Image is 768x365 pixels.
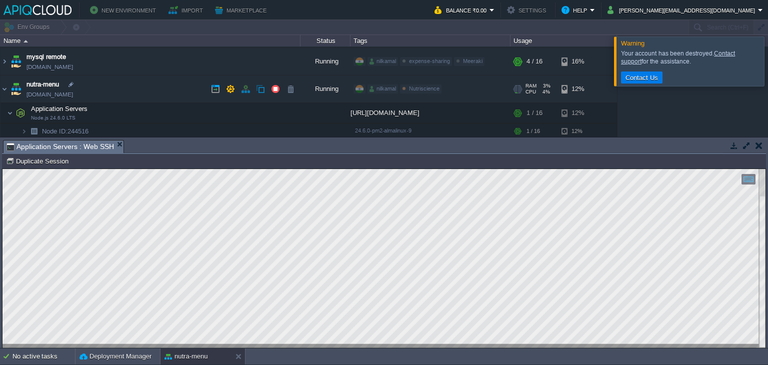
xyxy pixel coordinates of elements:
button: Duplicate Session [6,156,71,165]
button: Settings [507,4,549,16]
span: CPU [525,90,536,96]
a: mysql remote [26,53,66,63]
img: AMDAwAAAACH5BAEAAAAALAAAAAABAAEAAAICRAEAOw== [7,104,13,124]
img: AMDAwAAAACH5BAEAAAAALAAAAAABAAEAAAICRAEAOw== [9,49,23,76]
span: [DOMAIN_NAME] [26,63,73,73]
div: Usage [511,35,616,46]
button: [PERSON_NAME][EMAIL_ADDRESS][DOMAIN_NAME] [607,4,758,16]
span: Meeraki [463,59,482,65]
span: 3% [540,84,550,90]
img: AMDAwAAAACH5BAEAAAAALAAAAAABAAEAAAICRAEAOw== [0,76,8,103]
span: 244516 [41,128,90,136]
div: 1 / 16 [526,124,540,140]
img: APIQCloud [3,5,71,15]
button: Balance ₹0.00 [434,4,489,16]
div: 12% [561,124,594,140]
button: Contact Us [622,73,661,82]
span: Warning [621,39,644,47]
div: Your account has been destroyed. for the assistance. [621,49,761,65]
button: Marketplace [215,4,269,16]
button: Deployment Manager [79,351,151,361]
button: nutra-menu [164,351,207,361]
div: nilkamal [367,58,398,67]
span: 4% [540,90,550,96]
span: Application Servers : Web SSH [6,140,114,153]
span: expense-sharing [409,59,450,65]
img: AMDAwAAAACH5BAEAAAAALAAAAAABAAEAAAICRAEAOw== [9,76,23,103]
div: 16% [561,49,594,76]
span: Node ID: [42,128,67,136]
div: 1 / 16 [526,104,542,124]
button: Help [561,4,590,16]
div: Status [301,35,350,46]
img: AMDAwAAAACH5BAEAAAAALAAAAAABAAEAAAICRAEAOw== [21,124,27,140]
img: AMDAwAAAACH5BAEAAAAALAAAAAABAAEAAAICRAEAOw== [27,124,41,140]
a: nutra-menu [26,80,59,90]
div: Name [1,35,300,46]
div: nilkamal [367,85,398,94]
div: No active tasks [12,348,75,364]
span: Node.js 24.6.0 LTS [31,116,75,122]
span: Nutriscience [409,86,439,92]
div: [URL][DOMAIN_NAME] [350,104,510,124]
div: 4 / 16 [526,49,542,76]
div: Running [300,76,350,103]
img: AMDAwAAAACH5BAEAAAAALAAAAAABAAEAAAICRAEAOw== [0,49,8,76]
a: Node ID:244516 [41,128,90,136]
span: Application Servers [30,105,89,114]
span: 24.6.0-pm2-almalinux-9 [355,128,411,134]
img: AMDAwAAAACH5BAEAAAAALAAAAAABAAEAAAICRAEAOw== [23,40,28,42]
div: 12% [561,76,594,103]
div: 12% [561,104,594,124]
span: RAM [525,84,536,90]
a: [DOMAIN_NAME] [26,90,73,100]
div: Running [300,49,350,76]
div: Tags [351,35,510,46]
img: AMDAwAAAACH5BAEAAAAALAAAAAABAAEAAAICRAEAOw== [13,104,27,124]
button: New Environment [90,4,159,16]
a: Application ServersNode.js 24.6.0 LTS [30,106,89,113]
button: Import [168,4,206,16]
